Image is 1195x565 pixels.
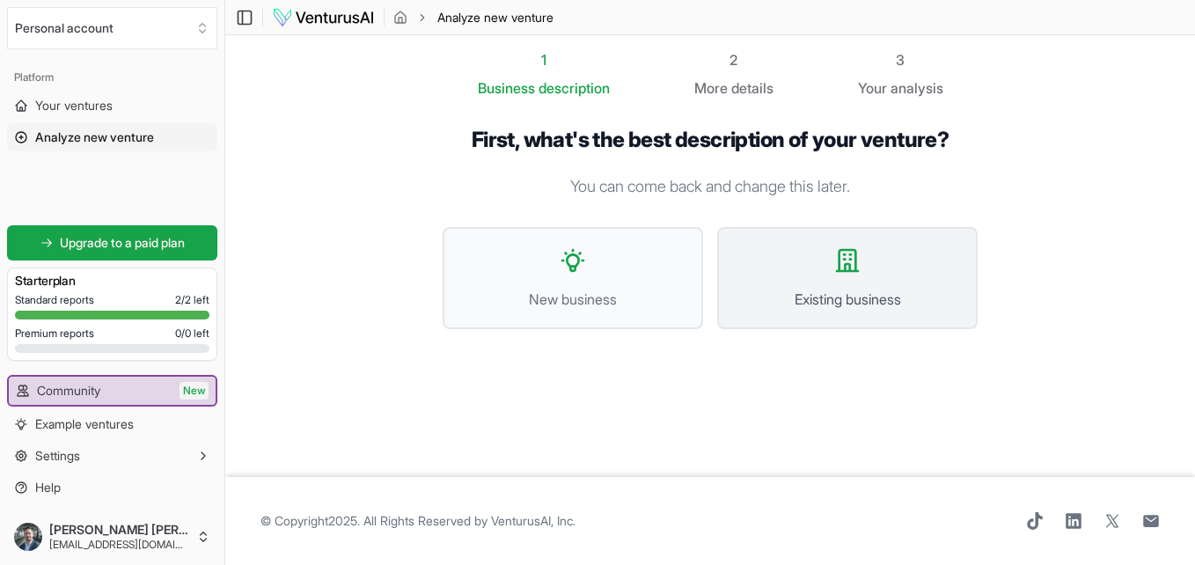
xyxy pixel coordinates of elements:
span: 0 / 0 left [175,327,209,341]
a: Your ventures [7,92,217,120]
span: Business [478,77,535,99]
img: logo [272,7,375,28]
button: Existing business [717,227,978,329]
a: Analyze new venture [7,123,217,151]
span: Your [858,77,887,99]
span: Standard reports [15,293,94,307]
span: [PERSON_NAME] [PERSON_NAME] [49,522,189,538]
span: analysis [891,79,943,97]
a: VenturusAI, Inc [491,513,573,528]
p: You can come back and change this later. [443,174,978,199]
div: 1 [478,49,610,70]
img: ACg8ocJ7SkDZ77fVd2zXsjeTq6tMrwtcScrmfcseJKZ2hxVcVtfplpbE=s96-c [14,523,42,551]
button: [PERSON_NAME] [PERSON_NAME][EMAIL_ADDRESS][DOMAIN_NAME] [7,516,217,558]
span: New [180,382,209,400]
div: 3 [858,49,943,70]
button: Settings [7,442,217,470]
span: New business [462,289,684,310]
span: Analyze new venture [35,128,154,146]
h3: Starter plan [15,272,209,290]
span: Settings [35,447,80,465]
nav: breadcrumb [393,9,554,26]
span: Community [37,382,100,400]
span: More [694,77,728,99]
h1: First, what's the best description of your venture? [443,127,978,153]
span: description [539,79,610,97]
div: Platform [7,63,217,92]
a: Help [7,473,217,502]
a: Upgrade to a paid plan [7,225,217,260]
a: CommunityNew [9,377,216,405]
span: Upgrade to a paid plan [60,234,185,252]
span: Help [35,479,61,496]
span: Analyze new venture [437,9,554,26]
span: 2 / 2 left [175,293,209,307]
div: 2 [694,49,773,70]
span: © Copyright 2025 . All Rights Reserved by . [260,512,576,530]
span: Example ventures [35,415,134,433]
span: Premium reports [15,327,94,341]
span: [EMAIL_ADDRESS][DOMAIN_NAME] [49,538,189,552]
button: New business [443,227,703,329]
a: Example ventures [7,410,217,438]
button: Select an organization [7,7,217,49]
span: details [731,79,773,97]
span: Your ventures [35,97,113,114]
span: Existing business [737,289,958,310]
